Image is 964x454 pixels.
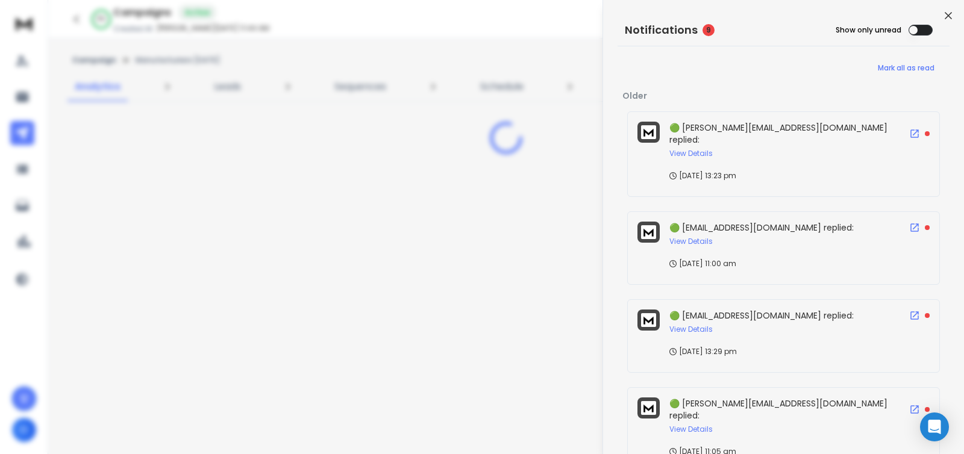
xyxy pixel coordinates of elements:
[669,149,713,158] button: View Details
[669,171,736,181] p: [DATE] 13:23 pm
[669,237,713,246] button: View Details
[669,309,854,322] span: 🟢 [EMAIL_ADDRESS][DOMAIN_NAME] replied:
[836,25,901,35] label: Show only unread
[669,397,887,421] span: 🟢 [PERSON_NAME][EMAIL_ADDRESS][DOMAIN_NAME] replied:
[920,412,949,441] div: Open Intercom Messenger
[641,125,656,139] img: logo
[669,122,887,146] span: 🟢 [PERSON_NAME][EMAIL_ADDRESS][DOMAIN_NAME] replied:
[863,56,950,80] button: Mark all as read
[622,90,945,102] p: Older
[669,259,736,269] p: [DATE] 11:00 am
[669,222,854,234] span: 🟢 [EMAIL_ADDRESS][DOMAIN_NAME] replied:
[669,347,737,356] p: [DATE] 13:29 pm
[703,24,715,36] span: 9
[641,401,656,415] img: logo
[625,22,698,39] h3: Notifications
[641,313,656,327] img: logo
[669,424,713,434] button: View Details
[641,225,656,239] img: logo
[669,325,713,334] button: View Details
[878,63,934,73] span: Mark all as read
